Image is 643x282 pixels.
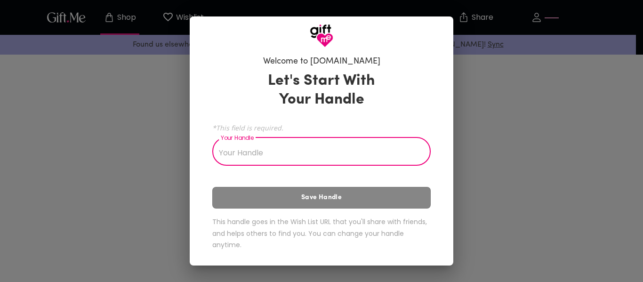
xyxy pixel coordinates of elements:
[263,56,380,67] h6: Welcome to [DOMAIN_NAME]
[212,216,431,251] h6: This handle goes in the Wish List URL that you'll share with friends, and helps others to find yo...
[212,123,431,132] span: *This field is required.
[256,72,387,109] h3: Let's Start With Your Handle
[310,24,333,48] img: GiftMe Logo
[212,139,420,166] input: Your Handle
